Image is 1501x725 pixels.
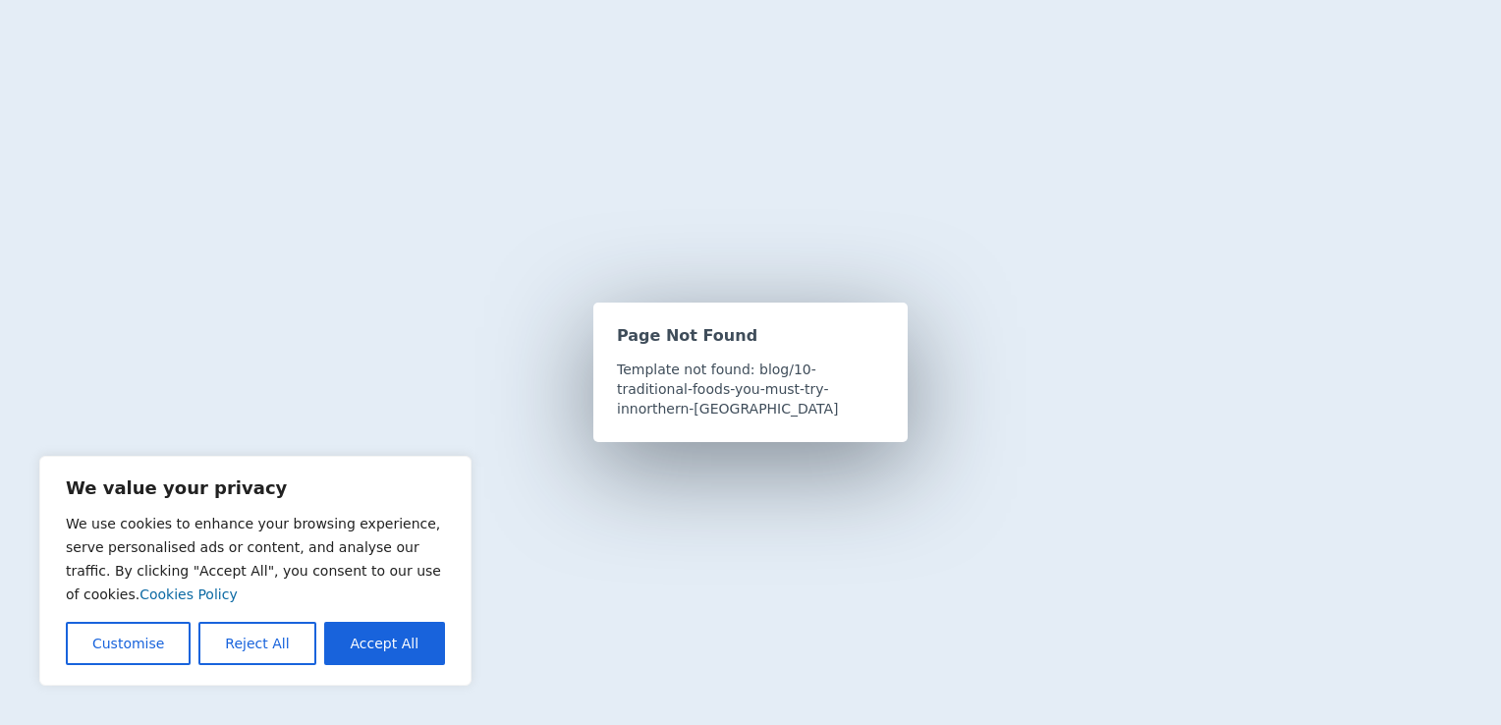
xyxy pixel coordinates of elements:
[324,622,445,665] button: Accept All
[66,476,445,500] p: We value your privacy
[617,326,884,346] h2: Page Not Found
[39,456,472,686] div: We value your privacy
[198,622,315,665] button: Reject All
[66,512,445,606] p: We use cookies to enhance your browsing experience, serve personalised ads or content, and analys...
[617,360,884,418] p: Template not found: blog/10-traditional-foods-you-must-try-innorthern-[GEOGRAPHIC_DATA]
[66,622,191,665] button: Customise
[139,586,238,602] a: Cookies Policy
